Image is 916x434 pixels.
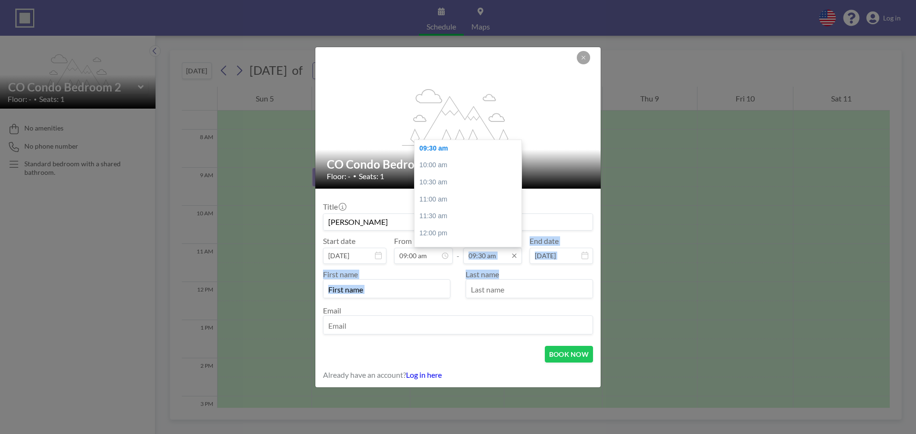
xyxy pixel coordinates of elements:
[415,242,526,259] div: 12:30 pm
[327,157,590,172] h2: CO Condo Bedroom 2
[323,202,345,212] label: Title
[406,370,442,379] a: Log in here
[323,306,341,315] label: Email
[323,370,406,380] span: Already have an account?
[415,140,526,157] div: 09:30 am
[415,208,526,225] div: 11:30 am
[415,174,526,191] div: 10:30 am
[323,270,358,279] label: First name
[530,236,559,246] label: End date
[359,172,384,181] span: Seats: 1
[323,236,355,246] label: Start date
[466,270,499,279] label: Last name
[466,282,593,298] input: Last name
[394,236,412,246] label: From
[545,346,593,363] button: BOOK NOW
[353,172,356,180] span: •
[457,240,459,261] span: -
[415,191,526,208] div: 11:00 am
[323,282,450,298] input: First name
[323,214,593,230] input: Guest reservation
[323,318,593,334] input: Email
[327,172,351,181] span: Floor: -
[415,225,526,242] div: 12:00 pm
[415,157,526,174] div: 10:00 am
